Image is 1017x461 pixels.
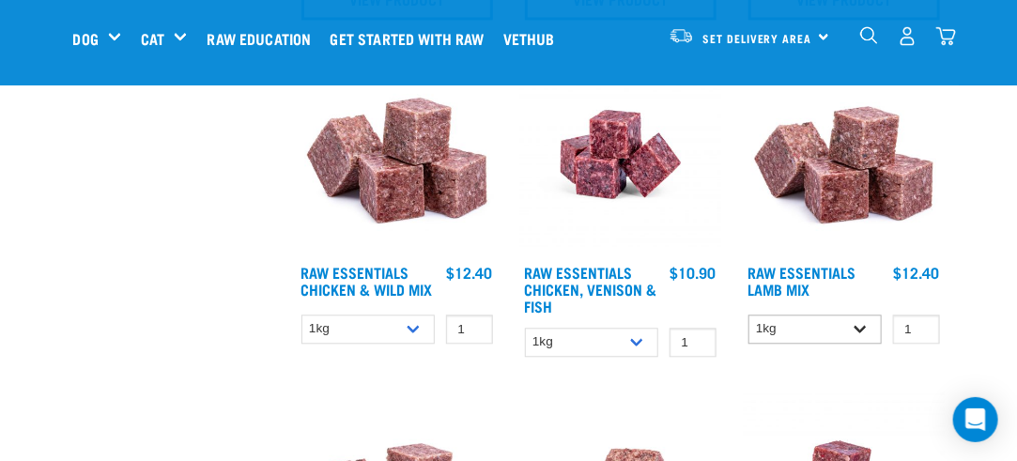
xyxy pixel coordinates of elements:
[446,315,493,344] input: 1
[898,26,917,46] img: user.png
[525,268,657,310] a: Raw Essentials Chicken, Venison & Fish
[936,26,956,46] img: home-icon@2x.png
[953,397,998,442] div: Open Intercom Messenger
[894,264,940,281] div: $12.40
[499,1,569,76] a: Vethub
[744,54,945,254] img: ?1041 RE Lamb Mix 01
[670,328,717,357] input: 1
[748,268,856,293] a: Raw Essentials Lamb Mix
[73,27,99,50] a: Dog
[202,1,325,76] a: Raw Education
[669,27,694,44] img: van-moving.png
[141,27,164,50] a: Cat
[703,35,812,41] span: Set Delivery Area
[520,54,721,254] img: Chicken Venison mix 1655
[860,26,878,44] img: home-icon-1@2x.png
[447,264,493,281] div: $12.40
[893,315,940,344] input: 1
[670,264,717,281] div: $10.90
[326,1,499,76] a: Get started with Raw
[301,268,433,293] a: Raw Essentials Chicken & Wild Mix
[297,54,498,254] img: Pile Of Cubed Chicken Wild Meat Mix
